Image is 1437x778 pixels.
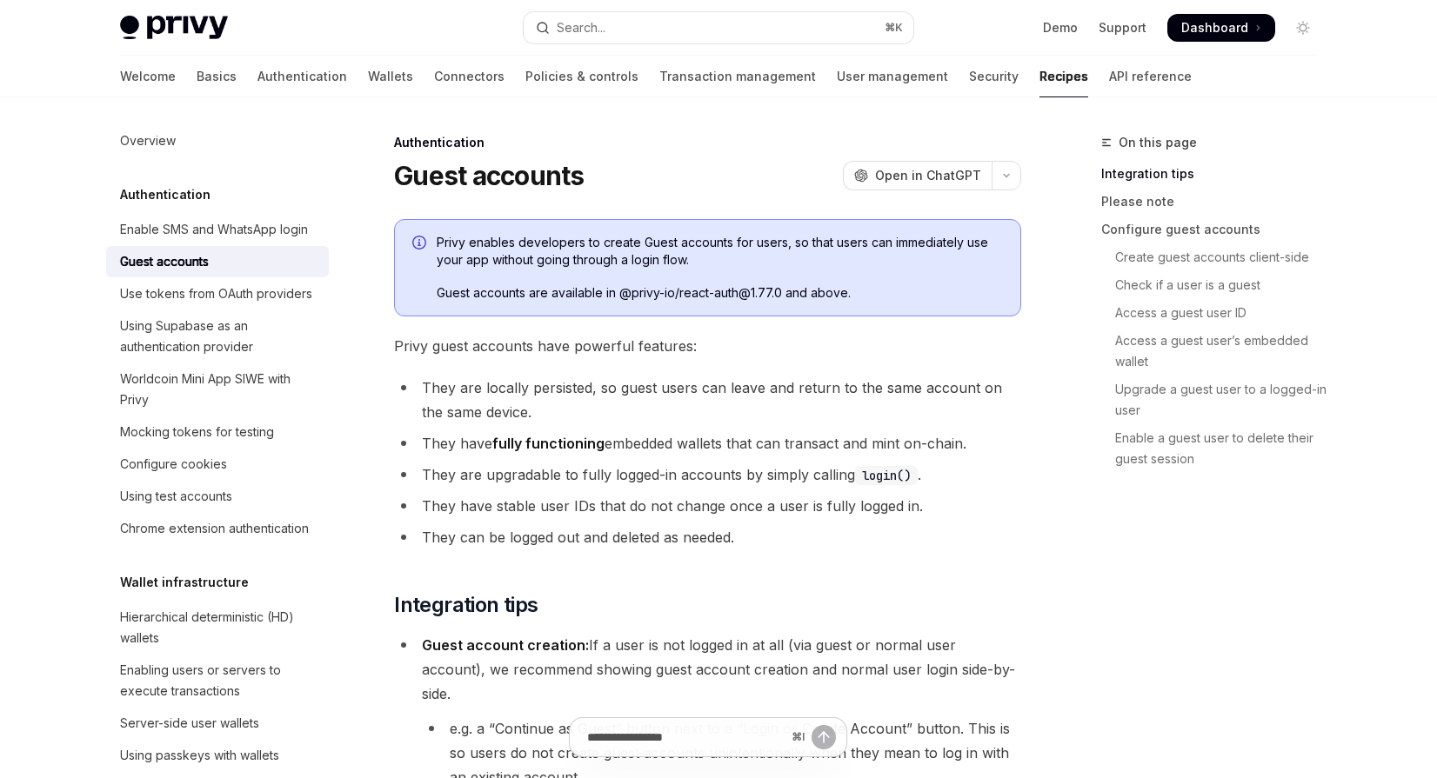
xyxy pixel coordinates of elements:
button: Toggle dark mode [1289,14,1317,42]
button: Open search [524,12,913,43]
a: Upgrade a guest user to a logged-in user [1101,376,1331,424]
div: Using Supabase as an authentication provider [120,316,318,357]
a: Hierarchical deterministic (HD) wallets [106,602,329,654]
a: Support [1099,19,1146,37]
button: Open in ChatGPT [843,161,992,190]
a: Recipes [1039,56,1088,97]
svg: Info [412,236,430,253]
div: Using test accounts [120,486,232,507]
div: Worldcoin Mini App SIWE with Privy [120,369,318,410]
a: Connectors [434,56,505,97]
a: Transaction management [659,56,816,97]
strong: fully functioning [492,435,605,452]
div: Hierarchical deterministic (HD) wallets [120,607,318,648]
li: They have stable user IDs that do not change once a user is fully logged in. [394,494,1021,518]
a: User management [837,56,948,97]
div: Using passkeys with wallets [120,745,279,766]
a: API reference [1109,56,1192,97]
a: Authentication [257,56,347,97]
a: Basics [197,56,237,97]
li: They are upgradable to fully logged-in accounts by simply calling . [394,462,1021,487]
div: Mocking tokens for testing [120,422,274,442]
a: Demo [1043,19,1078,37]
a: Access a guest user’s embedded wallet [1101,327,1331,376]
strong: Guest account creation: [422,636,589,654]
a: Overview [106,125,329,156]
a: Dashboard [1167,14,1275,42]
div: Authentication [394,134,1021,151]
a: Create guest accounts client-side [1101,243,1331,271]
a: Welcome [120,56,176,97]
span: Integration tips [394,591,538,619]
div: Enable SMS and WhatsApp login [120,219,308,240]
div: Chrome extension authentication [120,518,309,539]
div: Enabling users or servers to execute transactions [120,660,318,702]
li: They are locally persisted, so guest users can leave and return to the same account on the same d... [394,376,1021,424]
span: Dashboard [1181,19,1248,37]
a: Using Supabase as an authentication provider [106,310,329,362]
h5: Wallet infrastructure [120,572,249,593]
a: Policies & controls [525,56,638,97]
a: Please note [1101,188,1331,216]
a: Using test accounts [106,481,329,512]
a: Configure guest accounts [1101,216,1331,243]
a: Check if a user is a guest [1101,271,1331,299]
div: Guest accounts [120,251,209,272]
code: login() [855,466,918,485]
input: Ask a question... [587,718,785,756]
span: Privy enables developers to create Guest accounts for users, so that users can immediately use yo... [437,234,1003,269]
h5: Authentication [120,184,211,205]
img: light logo [120,16,228,40]
a: Use tokens from OAuth providers [106,278,329,309]
a: Using passkeys with wallets [106,740,329,771]
a: Worldcoin Mini App SIWE with Privy [106,363,329,416]
a: Guest accounts [106,246,329,277]
div: Server-side user wallets [120,713,259,734]
a: Enable SMS and WhatsApp login [106,214,329,245]
a: Server-side user wallets [106,708,329,739]
span: Open in ChatGPT [875,167,981,184]
a: Enable a guest user to delete their guest session [1101,424,1331,473]
a: Security [969,56,1019,97]
li: They have embedded wallets that can transact and mint on-chain. [394,431,1021,455]
a: Enabling users or servers to execute transactions [106,655,329,707]
div: Overview [120,130,176,151]
a: Integration tips [1101,160,1331,188]
span: Privy guest accounts have powerful features: [394,334,1021,358]
span: Guest accounts are available in @privy-io/react-auth@1.77.0 and above. [437,284,1003,302]
div: Search... [557,17,605,38]
a: Chrome extension authentication [106,513,329,544]
a: Wallets [368,56,413,97]
div: Use tokens from OAuth providers [120,283,312,304]
span: On this page [1119,132,1197,153]
span: ⌘ K [885,21,903,35]
li: They can be logged out and deleted as needed. [394,525,1021,549]
a: Access a guest user ID [1101,299,1331,327]
div: Configure cookies [120,454,227,475]
a: Mocking tokens for testing [106,416,329,448]
a: Configure cookies [106,449,329,480]
button: Send message [812,725,836,749]
h1: Guest accounts [394,160,585,191]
